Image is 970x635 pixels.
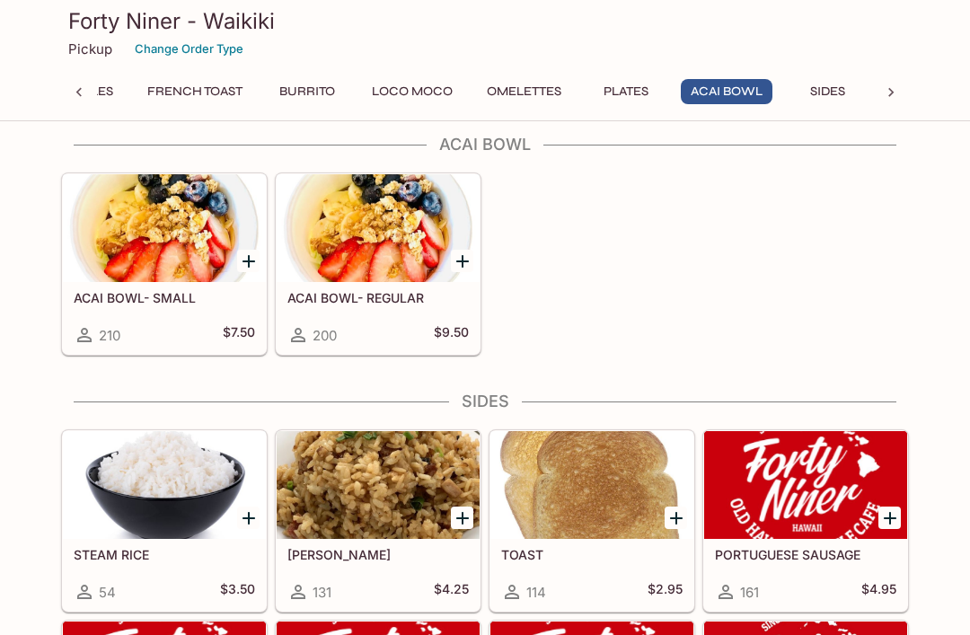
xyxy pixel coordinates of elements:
button: Loco Moco [362,79,463,104]
button: Add STEAM RICE [237,507,260,529]
button: Add FRIED RICE [451,507,473,529]
button: Change Order Type [127,35,251,63]
a: [PERSON_NAME]131$4.25 [276,430,481,612]
h5: $2.95 [648,581,683,603]
a: ACAI BOWL- SMALL210$7.50 [62,173,267,355]
span: 114 [526,584,546,601]
h5: $7.50 [223,324,255,346]
h4: Sides [61,392,909,411]
h5: $4.25 [434,581,469,603]
h5: PORTUGUESE SAUSAGE [715,547,896,562]
button: Add TOAST [665,507,687,529]
button: Plates [586,79,666,104]
h5: TOAST [501,547,683,562]
h4: Acai Bowl [61,135,909,154]
button: Burrito [267,79,348,104]
div: FRIED RICE [277,431,480,539]
div: TOAST [490,431,693,539]
span: 210 [99,327,120,344]
button: French Toast [137,79,252,104]
a: STEAM RICE54$3.50 [62,430,267,612]
a: TOAST114$2.95 [489,430,694,612]
button: Add ACAI BOWL- REGULAR [451,250,473,272]
div: ACAI BOWL- SMALL [63,174,266,282]
h5: $9.50 [434,324,469,346]
p: Pickup [68,40,112,57]
button: Add PORTUGUESE SAUSAGE [878,507,901,529]
span: 200 [313,327,337,344]
div: STEAM RICE [63,431,266,539]
h3: Forty Niner - Waikiki [68,7,902,35]
h5: $4.95 [861,581,896,603]
a: ACAI BOWL- REGULAR200$9.50 [276,173,481,355]
button: Omelettes [477,79,571,104]
h5: [PERSON_NAME] [287,547,469,562]
span: 161 [740,584,759,601]
span: 131 [313,584,331,601]
h5: $3.50 [220,581,255,603]
a: PORTUGUESE SAUSAGE161$4.95 [703,430,908,612]
div: ACAI BOWL- REGULAR [277,174,480,282]
h5: STEAM RICE [74,547,255,562]
button: Add ACAI BOWL- SMALL [237,250,260,272]
span: 54 [99,584,116,601]
h5: ACAI BOWL- REGULAR [287,290,469,305]
div: PORTUGUESE SAUSAGE [704,431,907,539]
button: Sides [787,79,868,104]
button: Acai Bowl [681,79,772,104]
h5: ACAI BOWL- SMALL [74,290,255,305]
